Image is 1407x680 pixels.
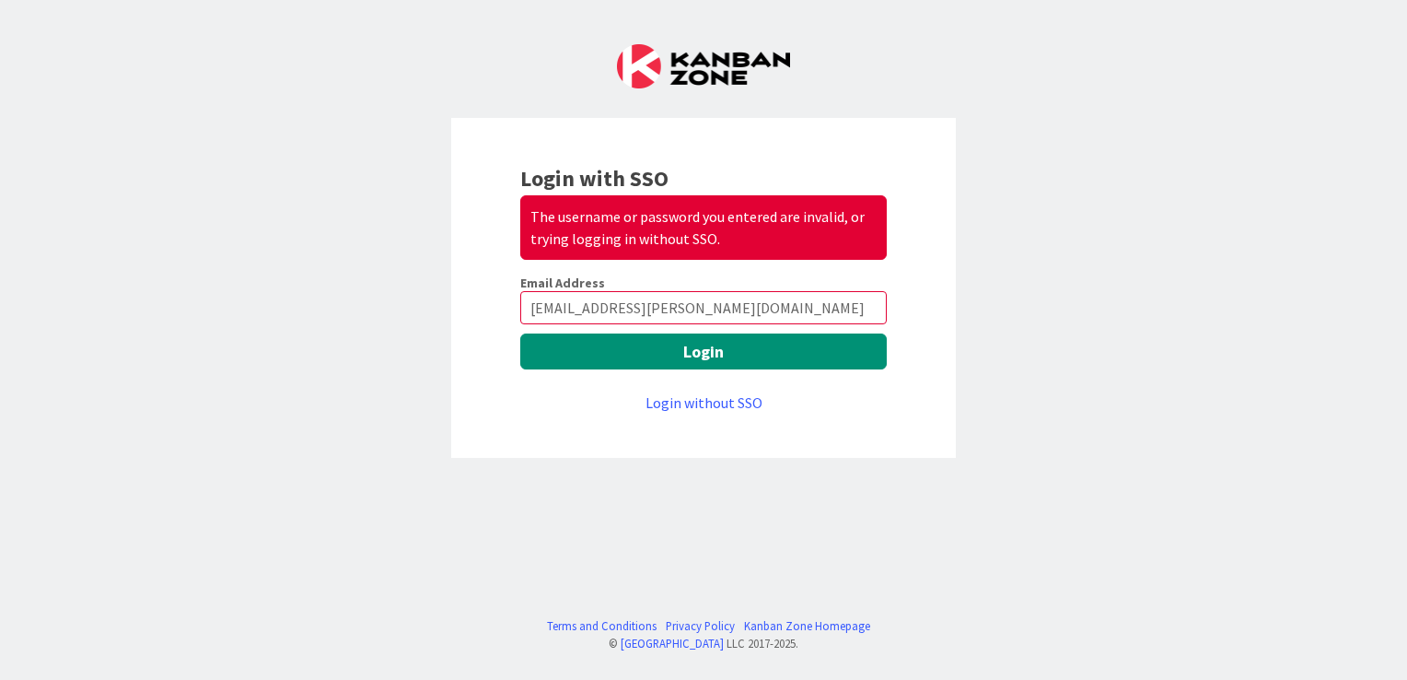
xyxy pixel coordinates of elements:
img: Kanban Zone [617,44,790,88]
a: Terms and Conditions [547,617,657,635]
a: Kanban Zone Homepage [744,617,870,635]
a: [GEOGRAPHIC_DATA] [621,636,724,651]
div: © LLC 2017- 2025 . [538,635,870,652]
keeper-lock: Open Keeper Popup [855,297,878,319]
b: Login with SSO [520,164,669,193]
a: Login without SSO [645,393,762,412]
button: Login [520,334,887,369]
a: Privacy Policy [666,617,735,635]
div: The username or password you entered are invalid, or trying logging in without SSO. [520,195,887,260]
label: Email Address [520,275,605,291]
